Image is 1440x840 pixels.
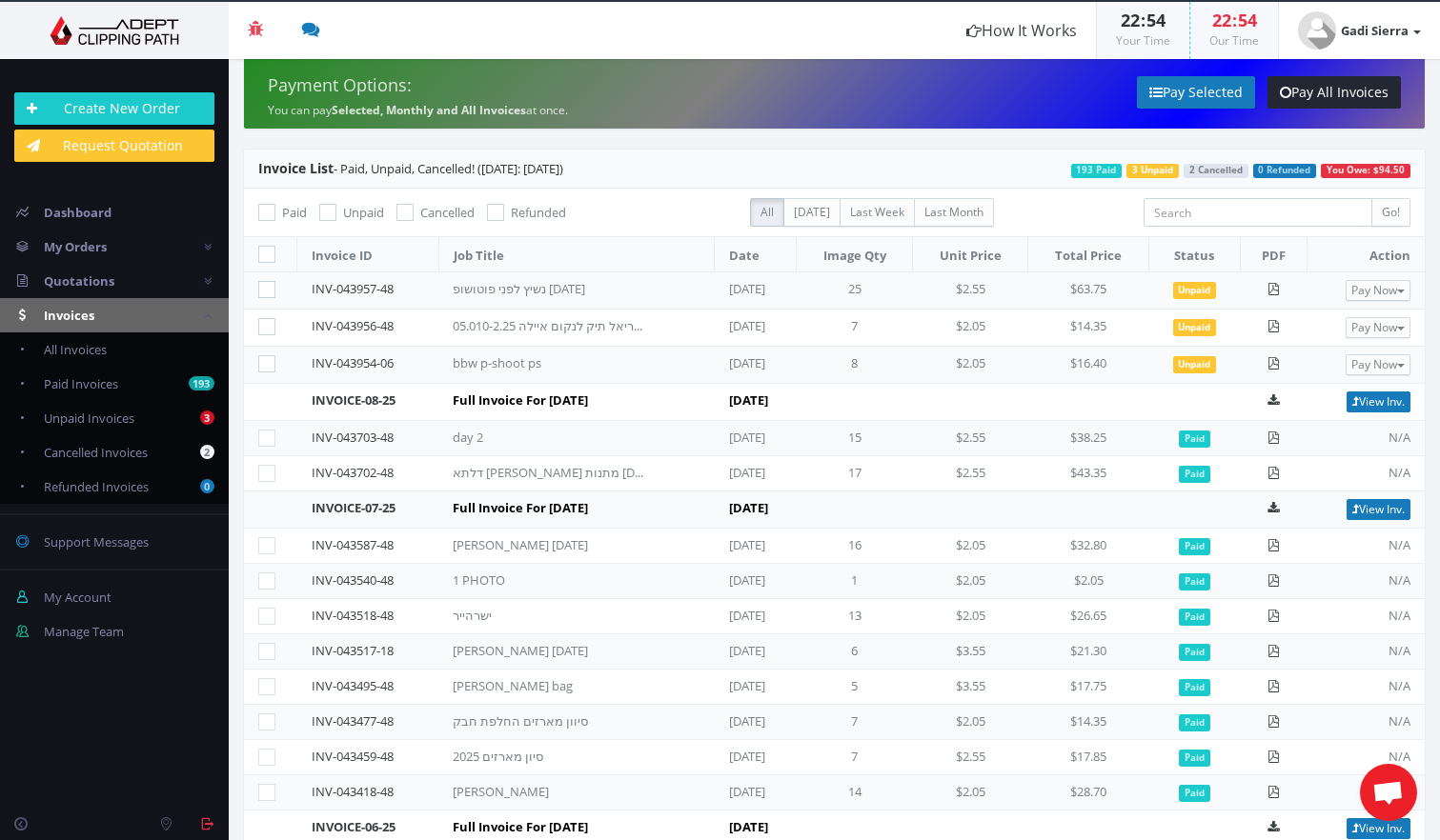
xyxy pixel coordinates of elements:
[312,571,394,589] a: INV-043540-48
[1308,421,1425,456] td: N/A
[1121,9,1140,31] span: 22
[913,564,1028,599] td: $2.05
[913,775,1028,810] td: $2.05
[1231,9,1238,31] span: :
[947,2,1096,59] a: How It Works
[1140,9,1146,31] span: :
[1179,466,1210,483] span: Paid
[1116,32,1170,49] small: Your Time
[796,237,912,272] th: Image Qty
[258,159,334,177] span: Invoice List
[1071,164,1123,178] span: 193 Paid
[1179,573,1210,590] span: Paid
[1137,76,1255,109] a: Pay Selected
[913,237,1028,272] th: Unit Price
[1268,76,1401,109] a: Pay All Invoices
[715,775,797,810] td: [DATE]
[783,198,841,227] label: [DATE]
[453,536,643,554] div: [PERSON_NAME] [DATE]
[1027,740,1148,775] td: $17.85
[14,130,214,162] a: Request Quotation
[511,204,566,221] span: Refunded
[715,421,797,456] td: [DATE]
[200,479,214,493] b: 0
[715,272,797,310] td: [DATE]
[1173,319,1217,336] span: Unpaid
[44,204,112,221] span: Dashboard
[1238,9,1257,31] span: 54
[1027,347,1148,384] td: $16.40
[1308,237,1425,272] th: Action
[796,529,912,564] td: 16
[796,456,912,491] td: 17
[297,237,439,272] th: Invoice ID
[312,464,394,481] a: INV-043702-48
[332,102,526,118] strong: Selected, Monthly and All Invoices
[1212,9,1231,31] span: 22
[715,634,797,670] td: [DATE]
[200,410,214,425] b: 3
[796,705,912,740] td: 7
[200,445,214,459] b: 2
[1179,750,1210,767] span: Paid
[1253,164,1317,178] span: 0 Refunded
[189,376,214,390] b: 193
[312,354,394,371] a: INV-043954-06
[913,705,1028,740] td: $2.05
[438,384,715,421] td: Full Invoice For [DATE]
[1027,421,1148,456] td: $38.25
[1027,634,1148,670] td: $21.30
[44,410,134,427] span: Unpaid Invoices
[1308,529,1425,564] td: N/A
[1347,391,1410,412] a: View Inv.
[438,237,715,272] th: Job Title
[1179,430,1210,448] span: Paid
[1179,644,1210,661] span: Paid
[1298,11,1336,50] img: user_default.jpg
[1209,32,1259,49] small: Our Time
[715,384,913,421] td: [DATE]
[796,421,912,456] td: 15
[1027,272,1148,310] td: $63.75
[1173,282,1217,299] span: Unpaid
[1360,764,1417,821] div: פתח צ'אט
[44,238,107,255] span: My Orders
[44,307,94,324] span: Invoices
[453,464,643,482] div: דלתא [PERSON_NAME] מתנות [DATE]
[1308,599,1425,634] td: N/A
[1341,22,1409,39] strong: Gadi Sierra
[715,740,797,775] td: [DATE]
[44,478,149,495] span: Refunded Invoices
[453,677,643,695] div: [PERSON_NAME] bag
[715,310,797,347] td: [DATE]
[715,599,797,634] td: [DATE]
[796,740,912,775] td: 7
[796,347,912,384] td: 8
[312,499,395,516] a: INVOICE-07-25
[1308,775,1425,810] td: N/A
[715,670,797,705] td: [DATE]
[913,347,1028,384] td: $2.05
[44,272,114,290] span: Quotations
[796,775,912,810] td: 14
[1027,456,1148,491] td: $43.35
[796,670,912,705] td: 5
[438,491,715,529] td: Full Invoice For [DATE]
[420,204,475,221] span: Cancelled
[1027,705,1148,740] td: $14.35
[1308,564,1425,599] td: N/A
[913,421,1028,456] td: $2.55
[1027,529,1148,564] td: $32.80
[453,607,643,625] div: ישרהייר
[453,429,643,447] div: day 2
[750,198,784,227] label: All
[1179,609,1210,626] span: Paid
[1027,599,1148,634] td: $26.65
[913,634,1028,670] td: $3.55
[312,280,394,297] a: INV-043957-48
[14,92,214,125] a: Create New Order
[1027,310,1148,347] td: $14.35
[913,272,1028,310] td: $2.55
[1308,670,1425,705] td: N/A
[258,160,563,177] span: - Paid, Unpaid, Cancelled! ([DATE]: [DATE])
